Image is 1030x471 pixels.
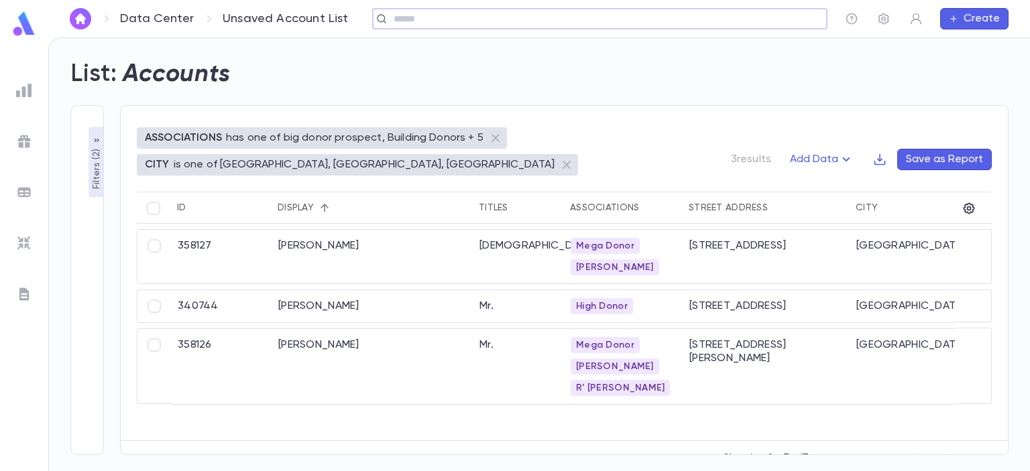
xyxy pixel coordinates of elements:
[782,149,862,170] button: Add Data
[137,154,578,176] div: CITYis one of [GEOGRAPHIC_DATA], [GEOGRAPHIC_DATA], [GEOGRAPHIC_DATA]
[171,290,272,322] div: 340744
[571,241,640,251] span: Mega Donor
[120,11,194,26] a: Data Center
[223,11,349,26] p: Unsaved Account List
[174,158,555,172] p: is one of [GEOGRAPHIC_DATA], [GEOGRAPHIC_DATA], [GEOGRAPHIC_DATA]
[11,11,38,37] img: logo
[724,452,860,465] p: Showing 1 - 3 of 3 accounts
[16,184,32,200] img: batches_grey.339ca447c9d9533ef1741baa751efc33.svg
[70,60,117,89] h2: List:
[914,453,949,464] span: Page: 1
[850,329,995,404] div: [GEOGRAPHIC_DATA]
[473,230,564,283] div: [DEMOGRAPHIC_DATA]
[145,158,170,172] p: CITY
[689,202,768,213] div: Street Address
[571,301,633,312] span: High Donor
[856,202,878,213] div: City
[850,230,995,283] div: [GEOGRAPHIC_DATA]
[171,329,272,404] div: 358126
[897,149,992,170] button: Save as Report
[314,197,335,218] button: Sort
[683,230,850,283] div: [STREET_ADDRESS]
[683,290,850,322] div: [STREET_ADDRESS]
[914,448,965,469] div: Page: 1
[571,361,659,372] span: [PERSON_NAME]
[683,329,850,404] div: [STREET_ADDRESS][PERSON_NAME]
[570,202,639,213] div: Associations
[72,13,89,24] img: home_white.a664292cf8c1dea59945f0da9f25487c.svg
[940,8,1009,29] button: Create
[272,329,473,404] div: [PERSON_NAME]
[571,340,640,350] span: Mega Donor
[171,230,272,283] div: 358127
[272,230,473,283] div: [PERSON_NAME]
[177,202,186,213] div: ID
[16,82,32,98] img: reports_grey.c525e4749d1bce6a11f5fe2a8de1b229.svg
[16,133,32,149] img: campaigns_grey.99e729a5f7ee94e3726e6486bddda8f1.svg
[123,60,231,89] h2: Accounts
[571,383,670,393] span: R' [PERSON_NAME]
[16,235,32,251] img: imports_grey.530a8a0e642e233f2baf0ef88e8c9fcb.svg
[137,127,507,149] div: ASSOCIATIONShas one of big donor prospect, Building Donors + 5
[226,131,483,145] p: has one of big donor prospect, Building Donors + 5
[731,153,771,166] p: 3 results
[90,146,103,190] p: Filters ( 2 )
[473,329,564,404] div: Mr.
[272,290,473,322] div: [PERSON_NAME]
[571,262,659,273] span: [PERSON_NAME]
[473,290,564,322] div: Mr.
[89,127,105,198] button: Filters (2)
[16,286,32,302] img: letters_grey.7941b92b52307dd3b8a917253454ce1c.svg
[850,290,995,322] div: [GEOGRAPHIC_DATA]
[145,131,222,145] p: ASSOCIATIONS
[278,202,314,213] div: Display
[479,202,508,213] div: Titles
